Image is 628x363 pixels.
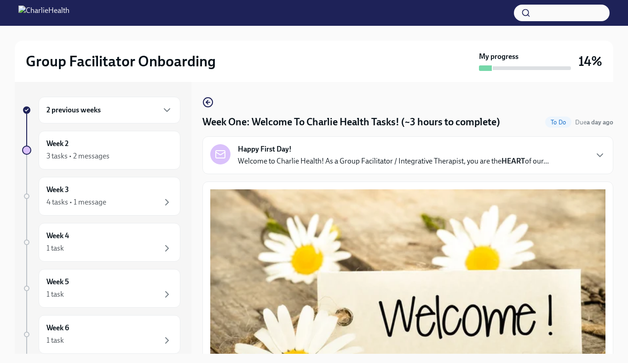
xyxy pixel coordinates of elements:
h3: 14% [578,53,602,70]
img: CharlieHealth [18,6,69,20]
h6: Week 5 [46,277,69,287]
span: To Do [545,119,571,126]
div: 1 task [46,335,64,345]
a: Week 51 task [22,269,180,308]
strong: My progress [479,52,519,62]
a: Week 34 tasks • 1 message [22,177,180,216]
h6: 2 previous weeks [46,105,101,115]
strong: Happy First Day! [238,144,292,154]
a: Week 41 task [22,223,180,262]
p: Welcome to Charlie Health! As a Group Facilitator / Integrative Therapist, you are the of our... [238,156,549,166]
h6: Week 4 [46,231,69,241]
a: Week 61 task [22,315,180,354]
h2: Group Facilitator Onboarding [26,52,216,70]
div: 1 task [46,243,64,253]
h6: Week 3 [46,185,69,195]
div: 3 tasks • 2 messages [46,151,109,161]
div: 2 previous weeks [39,97,180,123]
strong: HEART [501,157,525,165]
strong: a day ago [587,118,613,126]
a: Week 23 tasks • 2 messages [22,131,180,170]
div: 1 task [46,289,64,299]
h4: Week One: Welcome To Charlie Health Tasks! (~3 hours to complete) [202,115,500,129]
h6: Week 6 [46,323,69,333]
h6: Week 2 [46,139,69,149]
span: August 18th, 2025 10:00 [575,118,613,127]
div: 4 tasks • 1 message [46,197,106,207]
span: Due [575,118,613,126]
